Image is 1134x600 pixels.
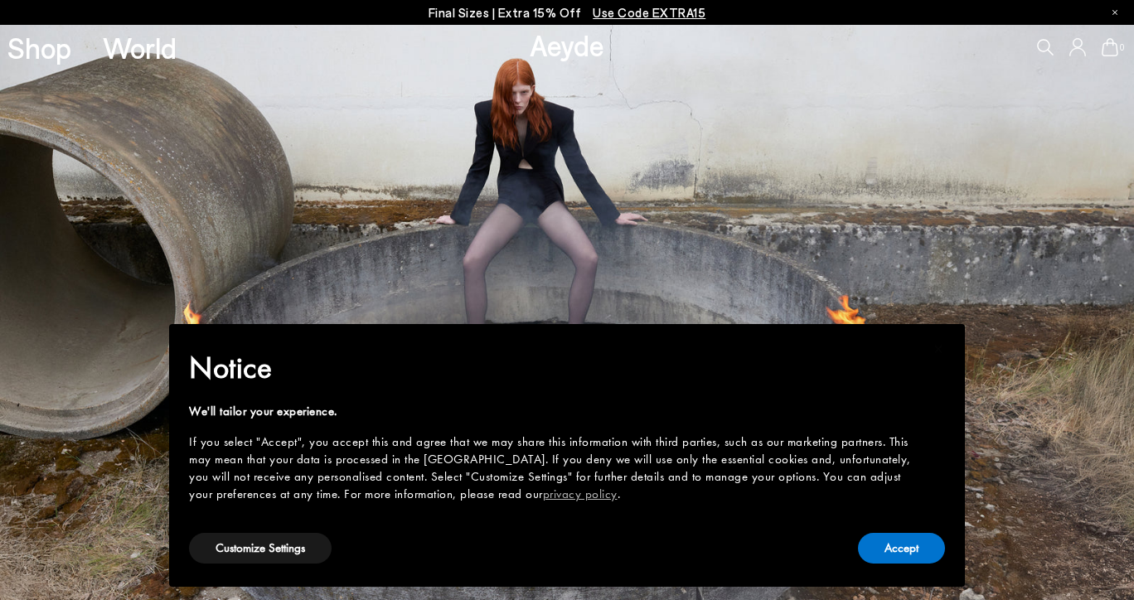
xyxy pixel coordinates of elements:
a: privacy policy [543,486,618,502]
span: × [933,336,944,361]
button: Customize Settings [189,533,332,564]
div: We'll tailor your experience. [189,403,918,420]
h2: Notice [189,346,918,390]
button: Accept [858,533,945,564]
button: Close this notice [918,329,958,369]
div: If you select "Accept", you accept this and agree that we may share this information with third p... [189,433,918,503]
